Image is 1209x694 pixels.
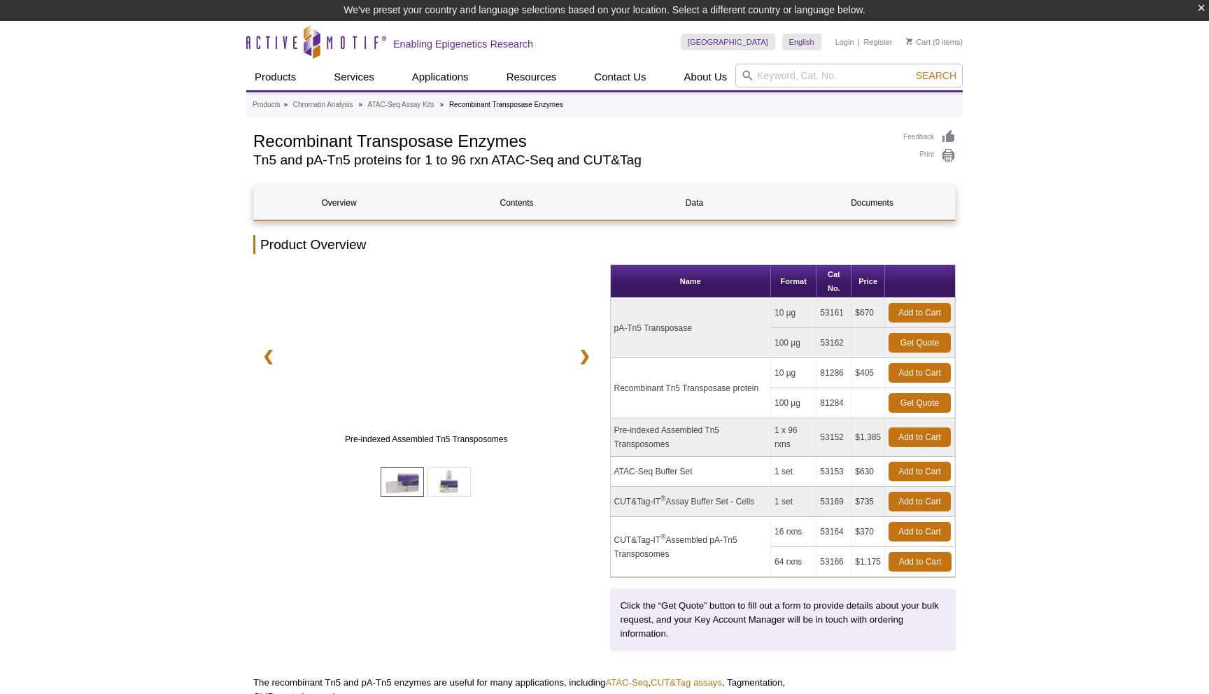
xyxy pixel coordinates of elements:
[816,457,851,487] td: 53153
[771,298,816,328] td: 10 µg
[771,388,816,418] td: 100 µg
[889,522,951,541] a: Add to Cart
[906,37,931,47] a: Cart
[906,34,963,50] li: (0 items)
[293,99,353,111] a: Chromatin Analysis
[816,547,851,577] td: 53166
[609,186,779,220] a: Data
[660,533,665,541] sup: ®
[858,34,860,50] li: |
[393,38,533,50] h2: Enabling Epigenetics Research
[570,340,600,372] a: ❯
[735,64,963,87] input: Keyword, Cat. No.
[889,427,951,447] a: Add to Cart
[889,393,951,413] a: Get Quote
[912,69,961,82] button: Search
[782,34,821,50] a: English
[611,265,771,298] th: Name
[440,101,444,108] li: »
[816,487,851,517] td: 53169
[851,547,885,577] td: $1,175
[771,328,816,358] td: 100 µg
[851,298,885,328] td: $670
[771,487,816,517] td: 1 set
[863,37,892,47] a: Register
[449,101,563,108] li: Recombinant Transposase Enzymes
[253,235,956,254] h2: Product Overview
[787,186,957,220] a: Documents
[771,418,816,457] td: 1 x 96 rxns
[816,328,851,358] td: 53162
[498,64,565,90] a: Resources
[660,495,665,502] sup: ®
[681,34,775,50] a: [GEOGRAPHIC_DATA]
[288,432,565,446] span: Pre-indexed Assembled Tn5 Transposomes
[253,340,283,372] a: ❮
[432,186,602,220] a: Contents
[283,101,288,108] li: »
[586,64,654,90] a: Contact Us
[851,457,885,487] td: $630
[889,492,951,511] a: Add to Cart
[611,358,771,418] td: Recombinant Tn5 Transposase protein
[903,148,956,164] a: Print
[325,64,383,90] a: Services
[246,64,304,90] a: Products
[906,38,912,45] img: Your Cart
[605,677,648,688] a: ATAC-Seq
[771,265,816,298] th: Format
[889,333,951,353] a: Get Quote
[651,677,722,688] a: CUT&Tag assays
[889,363,951,383] a: Add to Cart
[816,358,851,388] td: 81286
[851,487,885,517] td: $735
[771,517,816,547] td: 16 rxns
[771,457,816,487] td: 1 set
[816,388,851,418] td: 81284
[816,418,851,457] td: 53152
[835,37,854,47] a: Login
[253,99,280,111] a: Products
[253,154,889,167] h2: Tn5 and pA-Tn5 proteins for 1 to 96 rxn ATAC-Seq and CUT&Tag
[889,303,951,323] a: Add to Cart
[851,265,885,298] th: Price
[816,298,851,328] td: 53161
[611,517,771,577] td: CUT&Tag-IT Assembled pA-Tn5 Transposomes
[851,418,885,457] td: $1,385
[889,552,952,572] a: Add to Cart
[611,418,771,457] td: Pre-indexed Assembled Tn5 Transposomes
[916,70,956,81] span: Search
[254,186,424,220] a: Overview
[771,358,816,388] td: 10 µg
[611,487,771,517] td: CUT&Tag-IT Assay Buffer Set - Cells
[676,64,736,90] a: About Us
[611,298,771,358] td: pA-Tn5 Transposase
[851,517,885,547] td: $370
[358,101,362,108] li: »
[816,517,851,547] td: 53164
[816,265,851,298] th: Cat No.
[903,129,956,145] a: Feedback
[621,599,946,641] p: Click the “Get Quote” button to fill out a form to provide details about your bulk request, and y...
[368,99,434,111] a: ATAC-Seq Assay Kits
[404,64,477,90] a: Applications
[851,358,885,388] td: $405
[611,457,771,487] td: ATAC-Seq Buffer Set
[771,547,816,577] td: 64 rxns
[889,462,951,481] a: Add to Cart
[253,129,889,150] h1: Recombinant Transposase Enzymes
